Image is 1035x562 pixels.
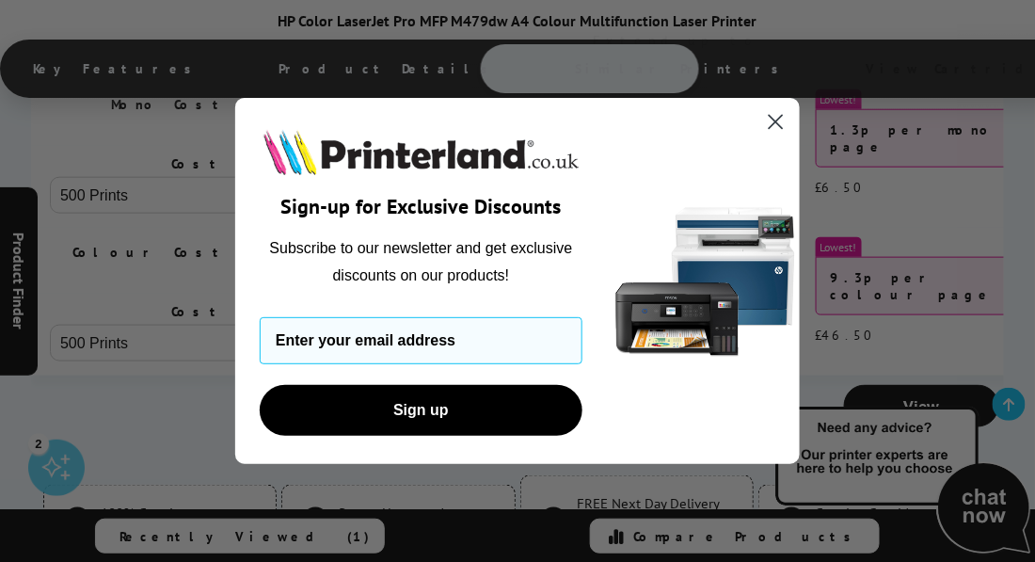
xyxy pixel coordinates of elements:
[260,317,582,364] input: Enter your email address
[270,240,573,282] span: Subscribe to our newsletter and get exclusive discounts on our products!
[281,193,562,219] span: Sign-up for Exclusive Discounts
[260,385,582,436] button: Sign up
[759,105,792,138] button: Close dialog
[612,98,800,464] img: 5290a21f-4df8-4860-95f4-ea1e8d0e8904.png
[260,126,582,179] img: Printerland.co.uk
